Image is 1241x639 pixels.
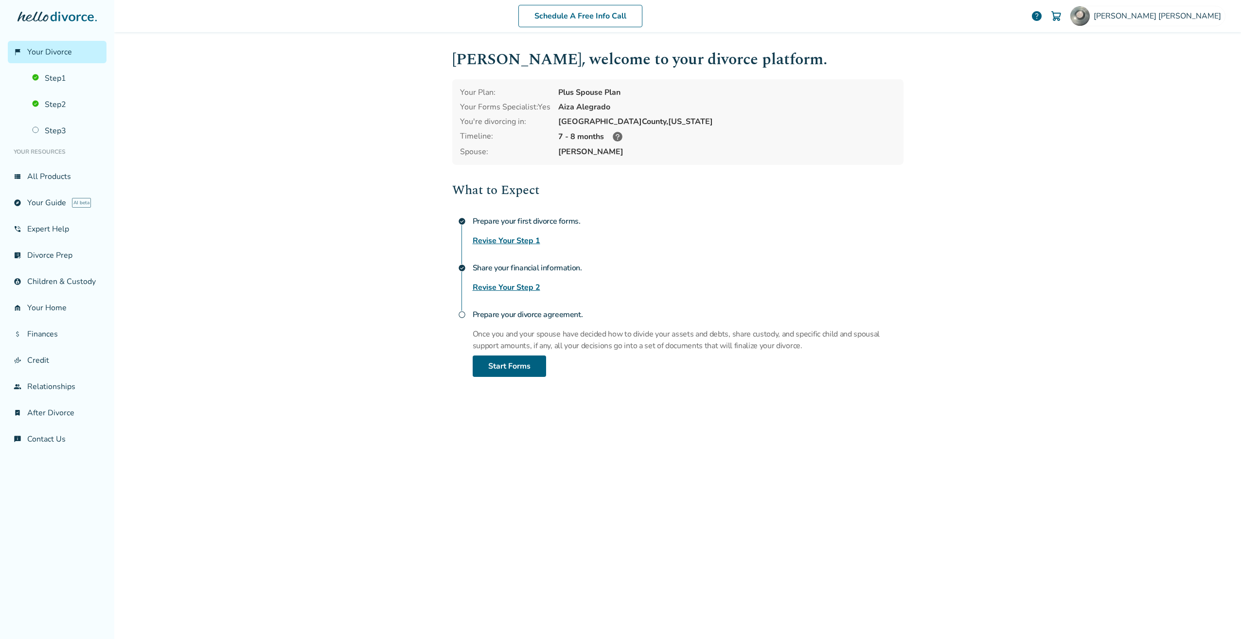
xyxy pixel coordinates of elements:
a: Step2 [26,93,106,116]
a: help [1031,10,1043,22]
a: view_listAll Products [8,165,106,188]
img: Cart [1050,10,1062,22]
a: Revise Your Step 1 [473,235,540,247]
span: [PERSON_NAME] [558,146,896,157]
span: view_list [14,173,21,180]
span: radio_button_unchecked [458,311,466,319]
h2: What to Expect [452,180,904,200]
div: Timeline: [460,131,550,142]
span: account_child [14,278,21,285]
div: Your Plan: [460,87,550,98]
a: Revise Your Step 2 [473,282,540,293]
a: phone_in_talkExpert Help [8,218,106,240]
span: Spouse: [460,146,550,157]
div: Your Forms Specialist: Yes [460,102,550,112]
span: flag_2 [14,48,21,56]
a: garage_homeYour Home [8,297,106,319]
a: chat_infoContact Us [8,428,106,450]
h4: Share your financial information. [473,258,904,278]
span: phone_in_talk [14,225,21,233]
span: finance_mode [14,356,21,364]
span: check_circle [458,264,466,272]
div: Plus Spouse Plan [558,87,896,98]
span: garage_home [14,304,21,312]
h4: Prepare your first divorce forms. [473,212,904,231]
h1: [PERSON_NAME] , welcome to your divorce platform. [452,48,904,71]
a: bookmark_checkAfter Divorce [8,402,106,424]
a: account_childChildren & Custody [8,270,106,293]
a: attach_moneyFinances [8,323,106,345]
a: exploreYour GuideAI beta [8,192,106,214]
p: Once you and your spouse have decided how to divide your assets and debts, share custody, and spe... [473,328,904,352]
span: group [14,383,21,390]
div: You're divorcing in: [460,116,550,127]
span: bookmark_check [14,409,21,417]
span: explore [14,199,21,207]
div: [GEOGRAPHIC_DATA] County, [US_STATE] [558,116,896,127]
li: Your Resources [8,142,106,161]
span: AI beta [72,198,91,208]
span: check_circle [458,217,466,225]
span: Your Divorce [27,47,72,57]
span: [PERSON_NAME] [PERSON_NAME] [1094,11,1225,21]
img: Erik Berg [1070,6,1090,26]
iframe: Chat Widget [1192,592,1241,639]
h4: Prepare your divorce agreement. [473,305,904,324]
span: attach_money [14,330,21,338]
a: finance_modeCredit [8,349,106,372]
a: groupRelationships [8,375,106,398]
a: Schedule A Free Info Call [518,5,642,27]
a: list_alt_checkDivorce Prep [8,244,106,266]
a: Step3 [26,120,106,142]
div: 7 - 8 months [558,131,896,142]
a: flag_2Your Divorce [8,41,106,63]
a: Step1 [26,67,106,89]
span: chat_info [14,435,21,443]
div: Aiza Alegrado [558,102,896,112]
span: list_alt_check [14,251,21,259]
a: Start Forms [473,355,546,377]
